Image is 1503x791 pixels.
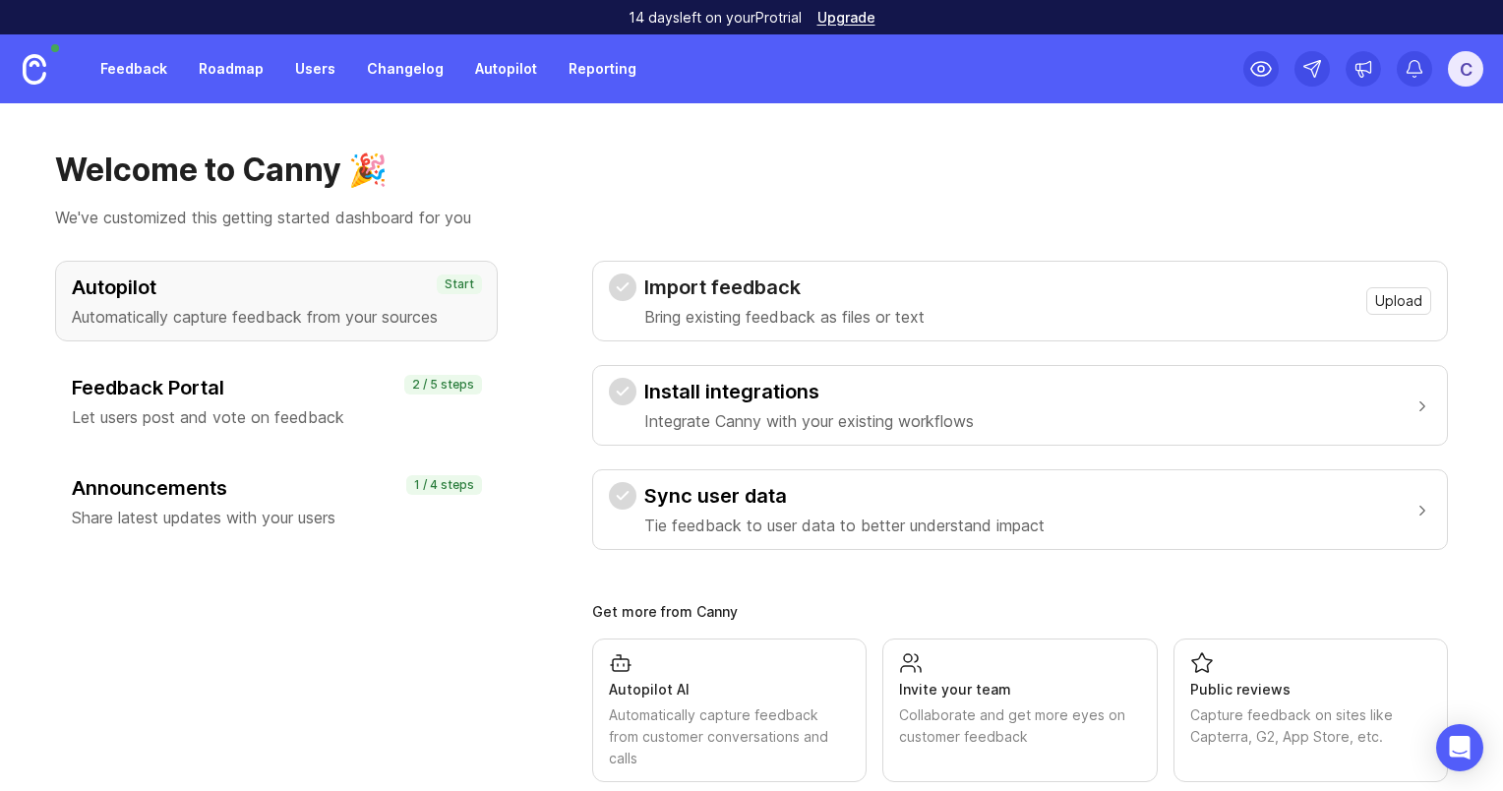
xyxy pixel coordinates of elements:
h3: Announcements [72,474,481,502]
p: Share latest updates with your users [72,506,481,529]
div: Get more from Canny [592,605,1448,619]
p: We've customized this getting started dashboard for you [55,206,1448,229]
a: Upgrade [817,11,875,25]
div: Autopilot AI [609,679,850,700]
span: Upload [1375,291,1422,311]
button: Install integrationsIntegrate Canny with your existing workflows [609,366,1431,445]
button: C [1448,51,1483,87]
a: Feedback [89,51,179,87]
h3: Sync user data [644,482,1045,510]
p: Start [445,276,474,292]
a: Public reviewsCapture feedback on sites like Capterra, G2, App Store, etc. [1173,639,1448,782]
a: Changelog [355,51,455,87]
div: Collaborate and get more eyes on customer feedback [899,704,1140,748]
button: Upload [1366,287,1431,315]
button: AnnouncementsShare latest updates with your users1 / 4 steps [55,461,498,542]
p: 14 days left on your Pro trial [629,8,802,28]
a: Roadmap [187,51,275,87]
a: Invite your teamCollaborate and get more eyes on customer feedback [882,639,1157,782]
p: 1 / 4 steps [414,477,474,493]
h3: Install integrations [644,378,974,405]
button: Sync user dataTie feedback to user data to better understand impact [609,470,1431,549]
a: Autopilot [463,51,549,87]
a: Users [283,51,347,87]
div: Invite your team [899,679,1140,700]
p: Let users post and vote on feedback [72,405,481,429]
h3: Import feedback [644,274,925,301]
a: Autopilot AIAutomatically capture feedback from customer conversations and calls [592,639,867,782]
button: Feedback PortalLet users post and vote on feedback2 / 5 steps [55,361,498,442]
div: Automatically capture feedback from customer conversations and calls [609,704,850,769]
img: Canny Home [23,54,46,85]
p: 2 / 5 steps [412,377,474,393]
div: Open Intercom Messenger [1436,724,1483,771]
a: Reporting [557,51,648,87]
h3: Autopilot [72,274,481,301]
h1: Welcome to Canny 🎉 [55,151,1448,190]
h3: Feedback Portal [72,374,481,401]
button: AutopilotAutomatically capture feedback from your sourcesStart [55,261,498,341]
p: Automatically capture feedback from your sources [72,305,481,329]
p: Tie feedback to user data to better understand impact [644,514,1045,537]
div: Public reviews [1190,679,1431,700]
p: Integrate Canny with your existing workflows [644,409,974,433]
div: Capture feedback on sites like Capterra, G2, App Store, etc. [1190,704,1431,748]
p: Bring existing feedback as files or text [644,305,925,329]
